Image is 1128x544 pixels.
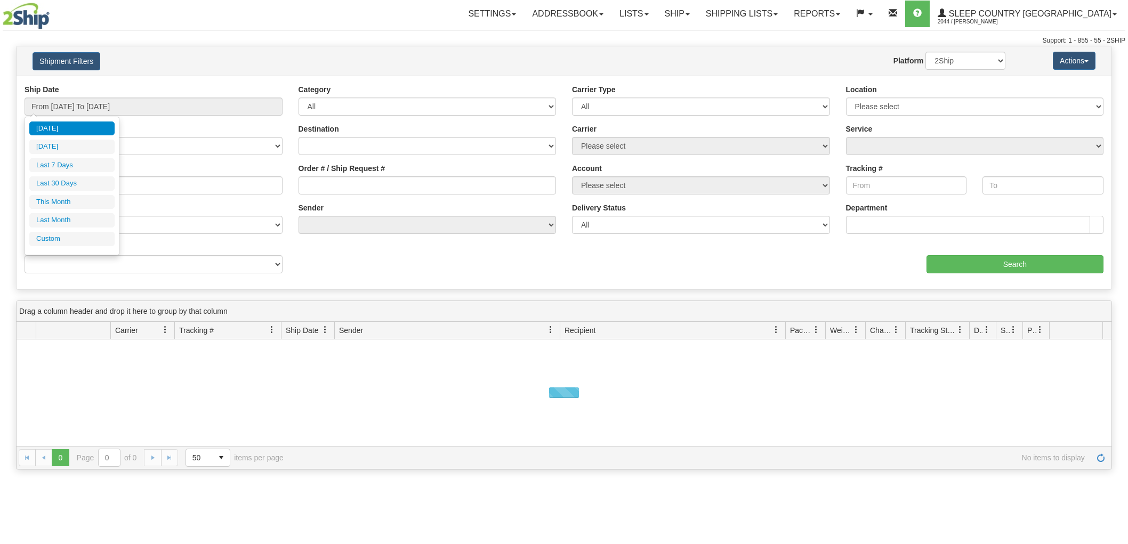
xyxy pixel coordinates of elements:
img: logo2044.jpg [3,3,50,29]
input: Search [926,255,1103,273]
li: Last Month [29,213,115,228]
span: Packages [790,325,812,336]
iframe: chat widget [1103,217,1127,326]
span: Page sizes drop down [186,449,230,467]
span: Shipment Issues [1001,325,1010,336]
span: Recipient [565,325,595,336]
li: Last 30 Days [29,176,115,191]
a: Delivery Status filter column settings [978,321,996,339]
label: Location [846,84,877,95]
a: Sender filter column settings [542,321,560,339]
a: Refresh [1092,449,1109,466]
span: Carrier [115,325,138,336]
label: Service [846,124,873,134]
label: Category [299,84,331,95]
a: Shipping lists [698,1,786,27]
label: Destination [299,124,339,134]
label: Delivery Status [572,202,626,213]
label: Carrier Type [572,84,615,95]
span: Tracking # [179,325,214,336]
a: Lists [611,1,656,27]
span: Ship Date [286,325,318,336]
span: 50 [192,452,206,463]
a: Pickup Status filter column settings [1031,321,1049,339]
a: Shipment Issues filter column settings [1004,321,1022,339]
li: [DATE] [29,140,115,154]
a: Packages filter column settings [807,321,825,339]
span: Page of 0 [77,449,137,467]
a: Tracking # filter column settings [263,321,281,339]
div: Support: 1 - 855 - 55 - 2SHIP [3,36,1125,45]
a: Carrier filter column settings [156,321,174,339]
label: Ship Date [25,84,59,95]
button: Actions [1053,52,1095,70]
li: Last 7 Days [29,158,115,173]
span: Tracking Status [910,325,956,336]
span: Sleep Country [GEOGRAPHIC_DATA] [946,9,1111,18]
input: To [982,176,1103,194]
span: Charge [870,325,892,336]
span: Weight [830,325,852,336]
span: select [213,449,230,466]
li: Custom [29,232,115,246]
label: Tracking # [846,163,883,174]
label: Carrier [572,124,597,134]
span: Delivery Status [974,325,983,336]
input: From [846,176,967,194]
label: Account [572,163,602,174]
label: Department [846,202,888,213]
label: Order # / Ship Request # [299,163,385,174]
a: Recipient filter column settings [767,321,785,339]
label: Platform [893,55,924,66]
a: Addressbook [524,1,611,27]
a: Charge filter column settings [887,321,905,339]
div: grid grouping header [17,301,1111,322]
a: Ship [657,1,698,27]
a: Tracking Status filter column settings [951,321,969,339]
a: Weight filter column settings [847,321,865,339]
span: Pickup Status [1027,325,1036,336]
span: items per page [186,449,284,467]
a: Sleep Country [GEOGRAPHIC_DATA] 2044 / [PERSON_NAME] [930,1,1125,27]
span: No items to display [299,453,1085,462]
a: Ship Date filter column settings [316,321,334,339]
a: Reports [786,1,848,27]
li: This Month [29,195,115,209]
span: Page 0 [52,449,69,466]
li: [DATE] [29,121,115,136]
button: Shipment Filters [33,52,100,70]
label: Sender [299,202,324,213]
span: Sender [339,325,363,336]
a: Settings [460,1,524,27]
span: 2044 / [PERSON_NAME] [938,17,1018,27]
